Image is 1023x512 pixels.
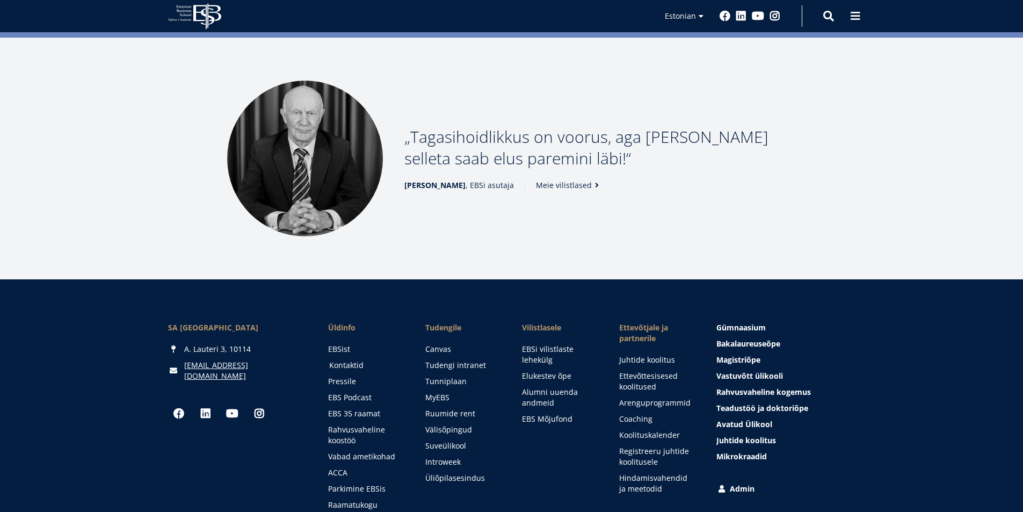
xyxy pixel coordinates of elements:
[716,322,855,333] a: Gümnaasium
[168,322,307,333] div: SA [GEOGRAPHIC_DATA]
[716,435,855,446] a: Juhtide koolitus
[716,484,855,494] a: Admin
[522,344,598,365] a: EBSi vilistlaste lehekülg
[227,81,383,236] img: Madis Habakuk
[752,11,764,21] a: Youtube
[716,387,855,398] a: Rahvusvaheline kogemus
[425,473,501,484] a: Üliõpilasesindus
[716,403,855,414] a: Teadustöö ja doktoriõpe
[425,392,501,403] a: MyEBS
[716,403,808,413] span: Teadustöö ja doktoriõpe
[619,371,695,392] a: Ettevõttesisesed koolitused
[716,435,776,445] span: Juhtide koolitus
[184,360,307,381] a: [EMAIL_ADDRESS][DOMAIN_NAME]
[425,360,501,371] a: Tudengi intranet
[716,451,767,461] span: Mikrokraadid
[770,11,780,21] a: Instagram
[619,446,695,467] a: Registreeru juhtide koolitusele
[716,338,780,349] span: Bakalaureuseõpe
[328,424,404,446] a: Rahvusvaheline koostöö
[522,387,598,408] a: Alumni uuenda andmeid
[328,344,404,355] a: EBSist
[536,180,603,191] a: Meie vilistlased
[425,457,501,467] a: Introweek
[328,408,404,419] a: EBS 35 raamat
[329,360,405,371] a: Kontaktid
[716,451,855,462] a: Mikrokraadid
[168,344,307,355] div: A. Lauteri 3, 10114
[720,11,730,21] a: Facebook
[716,355,760,365] span: Magistriõpe
[195,403,216,424] a: Linkedin
[716,419,855,430] a: Avatud Ülikool
[425,344,501,355] a: Canvas
[328,392,404,403] a: EBS Podcast
[425,441,501,451] a: Suveülikool
[619,414,695,424] a: Coaching
[222,403,243,424] a: Youtube
[619,473,695,494] a: Hindamisvahendid ja meetodid
[404,126,796,169] p: Tagasihoidlikkus on voorus, aga [PERSON_NAME] selleta saab elus paremini läbi!
[328,467,404,478] a: ACCA
[522,371,598,381] a: Elukestev õpe
[328,451,404,462] a: Vabad ametikohad
[404,180,466,190] strong: [PERSON_NAME]
[716,371,855,381] a: Vastuvõtt ülikooli
[168,403,190,424] a: Facebook
[425,408,501,419] a: Ruumide rent
[425,322,501,333] a: Tudengile
[716,419,772,429] span: Avatud Ülikool
[619,322,695,344] span: Ettevõtjale ja partnerile
[619,355,695,365] a: Juhtide koolitus
[619,430,695,441] a: Koolituskalender
[328,500,404,510] a: Raamatukogu
[328,322,404,333] span: Üldinfo
[716,371,783,381] span: Vastuvõtt ülikooli
[716,322,766,333] span: Gümnaasium
[522,414,598,424] a: EBS Mõjufond
[716,387,811,397] span: Rahvusvaheline kogemus
[425,376,501,387] a: Tunniplaan
[328,376,404,387] a: Pressile
[736,11,746,21] a: Linkedin
[249,403,270,424] a: Instagram
[425,424,501,435] a: Välisõpingud
[404,180,514,191] span: , EBSi asutaja
[328,484,404,494] a: Parkimine EBSis
[716,338,855,349] a: Bakalaureuseõpe
[522,322,598,333] span: Vilistlasele
[716,355,855,365] a: Magistriõpe
[619,398,695,408] a: Arenguprogrammid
